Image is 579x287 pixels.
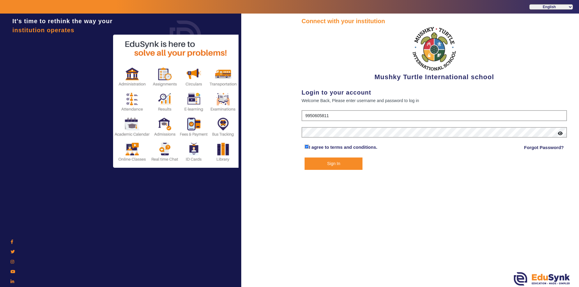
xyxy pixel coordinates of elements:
div: Login to your account [302,88,567,97]
span: institution operates [12,27,74,33]
a: I agree to terms and conditions. [309,145,377,150]
img: login.png [163,14,208,59]
span: It's time to rethink the way your [12,18,112,24]
a: Forgot Password? [524,144,564,151]
button: Sign In [305,158,362,170]
div: Welcome Back, Please enter username and password to log in [302,97,567,104]
img: f2cfa3ea-8c3d-4776-b57d-4b8cb03411bc [412,26,457,72]
img: edusynk.png [514,272,570,285]
img: login2.png [113,35,240,168]
input: User Name [302,110,567,121]
div: Connect with your institution [302,17,567,26]
div: Mushky Turtle International school [302,26,567,82]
